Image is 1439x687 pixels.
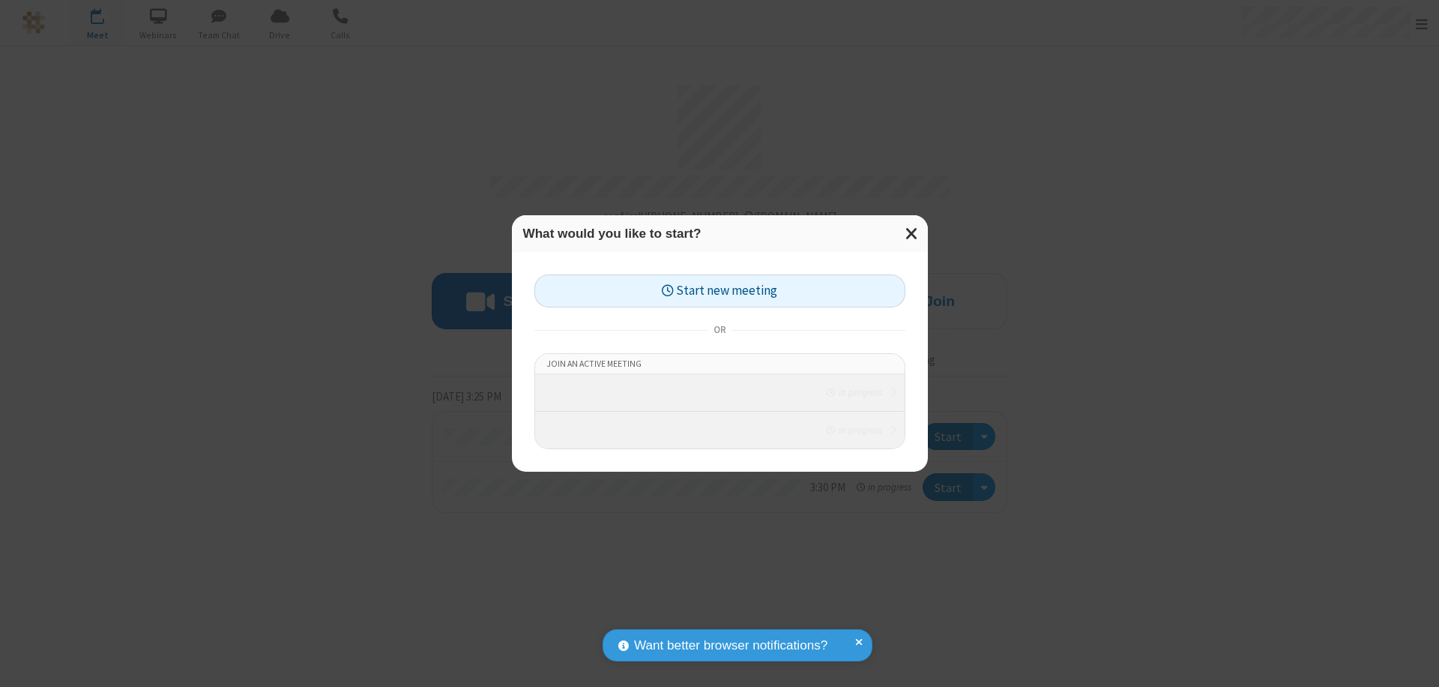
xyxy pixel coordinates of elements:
li: Join an active meeting [535,354,905,373]
em: in progress [827,423,881,437]
em: in progress [827,385,881,400]
button: Close modal [896,215,928,252]
h3: What would you like to start? [523,226,917,241]
span: Want better browser notifications? [634,636,827,655]
span: or [708,320,731,341]
button: Start new meeting [534,274,905,308]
